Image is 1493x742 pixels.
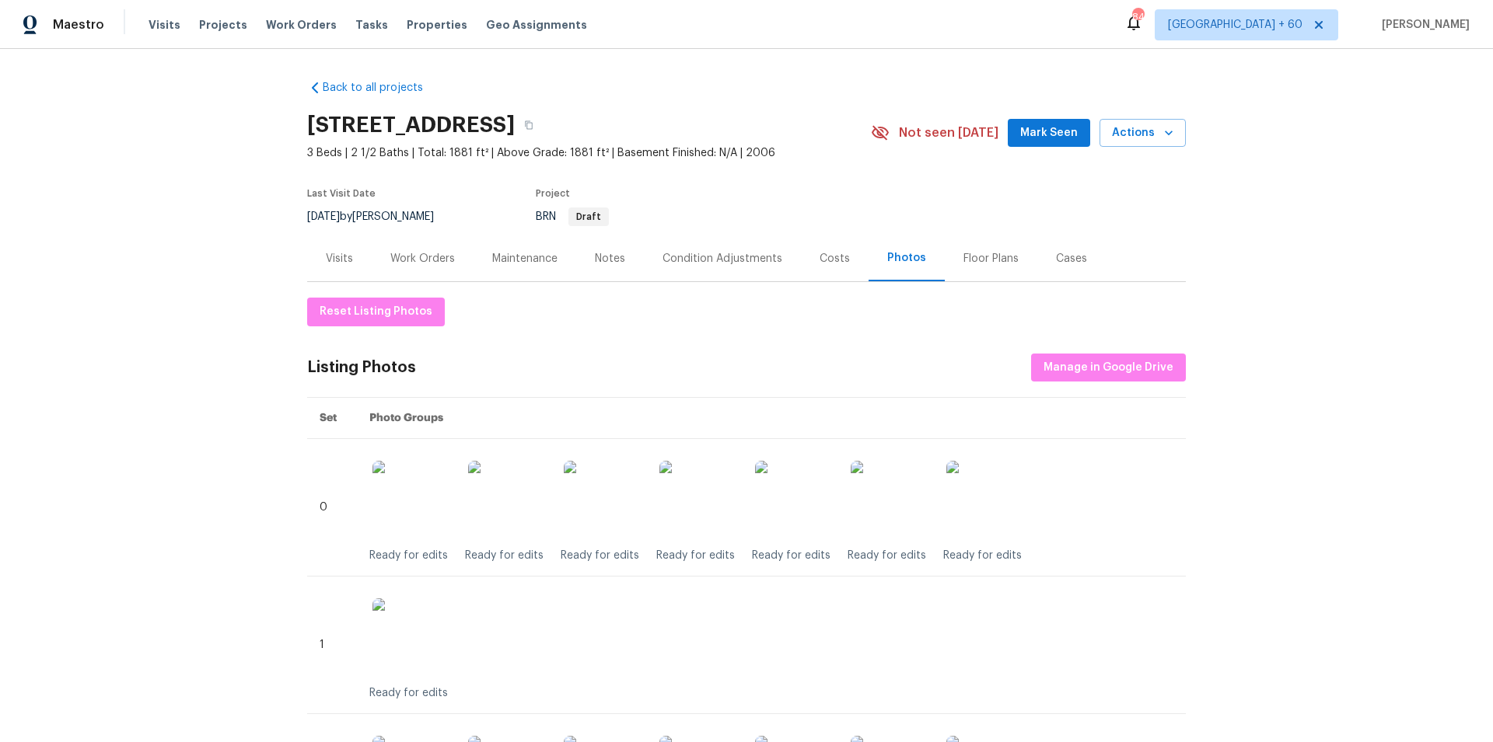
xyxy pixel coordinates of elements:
[486,17,587,33] span: Geo Assignments
[407,17,467,33] span: Properties
[536,211,609,222] span: BRN
[1168,17,1302,33] span: [GEOGRAPHIC_DATA] + 60
[1044,358,1173,378] span: Manage in Google Drive
[307,439,357,577] td: 0
[1056,251,1087,266] div: Cases
[369,548,448,563] div: Ready for edits
[1100,119,1186,148] button: Actions
[307,189,376,198] span: Last Visit Date
[307,398,357,439] th: Set
[820,251,850,266] div: Costs
[307,207,453,226] div: by [PERSON_NAME]
[307,145,871,161] span: 3 Beds | 2 1/2 Baths | Total: 1881 ft² | Above Grade: 1881 ft² | Basement Finished: N/A | 2006
[355,19,388,30] span: Tasks
[149,17,180,33] span: Visits
[266,17,337,33] span: Work Orders
[307,360,416,375] div: Listing Photos
[320,302,432,322] span: Reset Listing Photos
[963,251,1019,266] div: Floor Plans
[465,548,544,563] div: Ready for edits
[570,212,607,221] span: Draft
[1031,354,1186,382] button: Manage in Google Drive
[307,80,456,96] a: Back to all projects
[307,211,340,222] span: [DATE]
[887,250,926,266] div: Photos
[1112,124,1173,143] span: Actions
[199,17,247,33] span: Projects
[492,251,558,266] div: Maintenance
[369,685,448,701] div: Ready for edits
[390,251,455,266] div: Work Orders
[943,548,1022,563] div: Ready for edits
[561,548,639,563] div: Ready for edits
[595,251,625,266] div: Notes
[357,398,1186,439] th: Photo Groups
[53,17,104,33] span: Maestro
[326,251,353,266] div: Visits
[656,548,735,563] div: Ready for edits
[848,548,926,563] div: Ready for edits
[1132,9,1143,25] div: 842
[752,548,830,563] div: Ready for edits
[536,189,570,198] span: Project
[307,577,357,714] td: 1
[663,251,782,266] div: Condition Adjustments
[1376,17,1470,33] span: [PERSON_NAME]
[515,111,543,139] button: Copy Address
[1008,119,1090,148] button: Mark Seen
[307,298,445,326] button: Reset Listing Photos
[899,125,998,141] span: Not seen [DATE]
[307,117,515,133] h2: [STREET_ADDRESS]
[1020,124,1078,143] span: Mark Seen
